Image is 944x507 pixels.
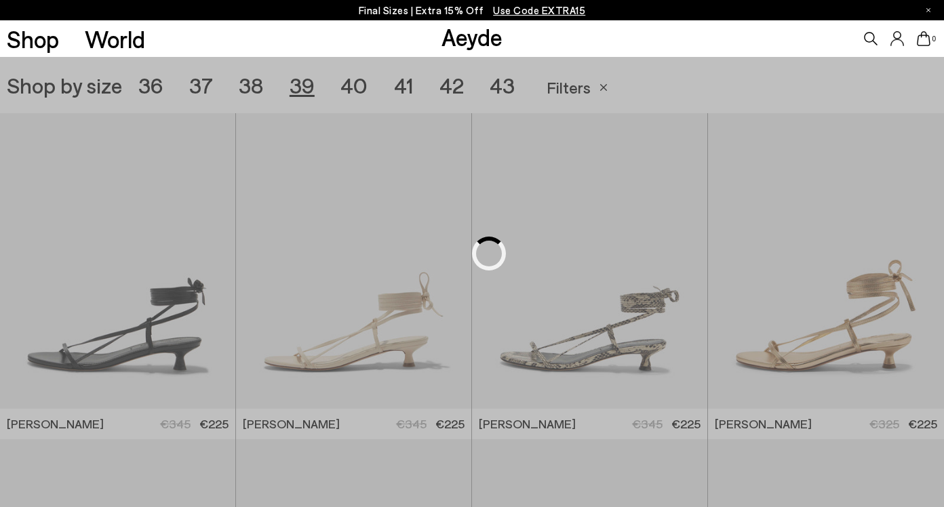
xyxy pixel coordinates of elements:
[917,31,930,46] a: 0
[930,35,937,43] span: 0
[7,27,59,51] a: Shop
[85,27,145,51] a: World
[441,22,503,51] a: Aeyde
[493,4,585,16] span: Navigate to /collections/ss25-final-sizes
[359,2,586,19] p: Final Sizes | Extra 15% Off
